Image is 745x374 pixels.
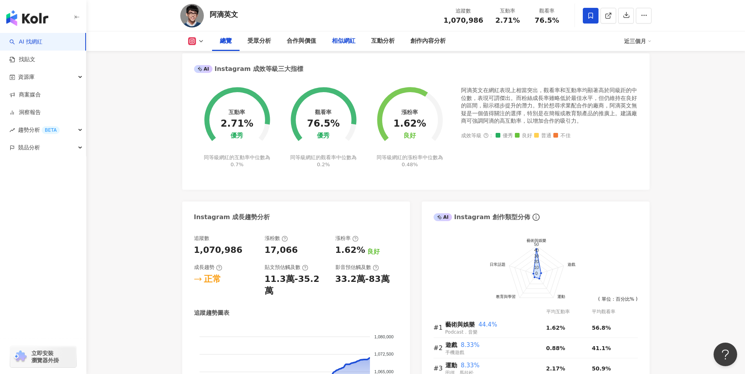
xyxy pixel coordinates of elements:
[624,35,652,47] div: 近三個月
[493,7,523,15] div: 互動率
[9,38,42,46] a: searchAI 找網紅
[194,264,222,271] div: 成長趨勢
[403,132,416,140] div: 良好
[9,56,35,64] a: 找貼文
[489,262,505,267] text: 日常話題
[6,10,48,26] img: logo
[410,36,446,46] div: 創作內容分析
[221,118,253,129] div: 2.71%
[461,341,480,349] span: 8.33%
[10,346,76,367] a: chrome extension立即安裝 瀏覽器外掛
[317,132,329,140] div: 優秀
[332,36,355,46] div: 相似網紅
[461,133,638,139] div: 成效等級 ：
[434,213,530,221] div: Instagram 創作類型分佈
[9,91,41,99] a: 商案媒合
[265,264,308,271] div: 貼文預估觸及數
[592,325,611,331] span: 56.8%
[434,323,445,332] div: #1
[401,109,418,115] div: 漲粉率
[445,341,457,349] span: 遊戲
[535,271,537,276] text: 0
[527,239,546,243] text: 藝術與娛樂
[9,109,41,116] a: 洞察報告
[375,154,444,168] div: 同等級網紅的漲粉率中位數為
[394,118,426,129] div: 1.62%
[714,343,737,366] iframe: Help Scout Beacon - Open
[18,68,35,86] span: 資源庫
[210,9,238,19] div: 阿滴英文
[18,139,40,156] span: 競品分析
[194,244,243,256] div: 1,070,986
[371,36,395,46] div: 互動分析
[534,265,538,270] text: 10
[445,321,475,328] span: 藝術與娛樂
[289,154,358,168] div: 同等級網紅的觀看率中位數為
[231,162,243,167] span: 0.7%
[546,365,566,372] span: 2.17%
[434,363,445,373] div: #3
[229,109,245,115] div: 互動率
[374,352,394,357] tspan: 1,072,500
[532,7,562,15] div: 觀看率
[335,264,379,271] div: 影音預估觸及數
[194,309,229,317] div: 追蹤趨勢圖表
[531,212,541,222] span: info-circle
[496,294,516,299] text: 教育與學習
[194,65,303,73] div: Instagram 成效等級三大指標
[287,36,316,46] div: 合作與價值
[443,7,483,15] div: 追蹤數
[204,273,221,285] div: 正常
[31,350,59,364] span: 立即安裝 瀏覽器外掛
[592,308,638,316] div: 平均觀看率
[557,294,565,299] text: 運動
[335,244,365,256] div: 1.62%
[265,244,298,256] div: 17,066
[534,242,538,247] text: 50
[434,213,452,221] div: AI
[335,235,359,242] div: 漲粉率
[553,133,571,139] span: 不佳
[335,273,390,285] div: 33.2萬-83萬
[194,213,270,221] div: Instagram 成長趨勢分析
[42,126,60,134] div: BETA
[534,133,551,139] span: 普通
[374,334,394,339] tspan: 1,080,000
[9,127,15,133] span: rise
[495,16,520,24] span: 2.71%
[194,65,213,73] div: AI
[478,321,497,328] span: 44.4%
[534,16,559,24] span: 76.5%
[307,118,340,129] div: 76.5%
[445,329,478,335] span: Podcast．音樂
[220,36,232,46] div: 總覽
[546,308,592,316] div: 平均互動率
[13,350,28,363] img: chrome extension
[315,109,331,115] div: 觀看率
[461,87,638,125] div: 阿滴英文在網紅表現上相當突出，觀看率和互動率均顯著高於同級距的中位數，表現可謂傑出。而粉絲成長率雖略低於最佳水平，但仍維持在良好的區間，顯示穩步提升的潛力。對於想尋求業配合作的廠商，阿滴英文無疑...
[534,248,538,252] text: 40
[402,162,418,167] span: 0.48%
[496,133,513,139] span: 優秀
[445,362,457,369] span: 運動
[534,254,538,258] text: 30
[592,345,611,351] span: 41.1%
[317,162,330,167] span: 0.2%
[592,365,611,372] span: 50.9%
[180,4,204,27] img: KOL Avatar
[515,133,532,139] span: 良好
[265,273,328,298] div: 11.3萬-35.2萬
[18,121,60,139] span: 趨勢分析
[434,343,445,353] div: #2
[265,235,288,242] div: 漲粉數
[534,260,538,264] text: 20
[194,235,209,242] div: 追蹤數
[546,325,566,331] span: 1.62%
[461,362,480,369] span: 8.33%
[567,262,575,267] text: 遊戲
[546,345,566,351] span: 0.88%
[443,16,483,24] span: 1,070,986
[231,132,243,140] div: 優秀
[367,247,380,256] div: 良好
[247,36,271,46] div: 受眾分析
